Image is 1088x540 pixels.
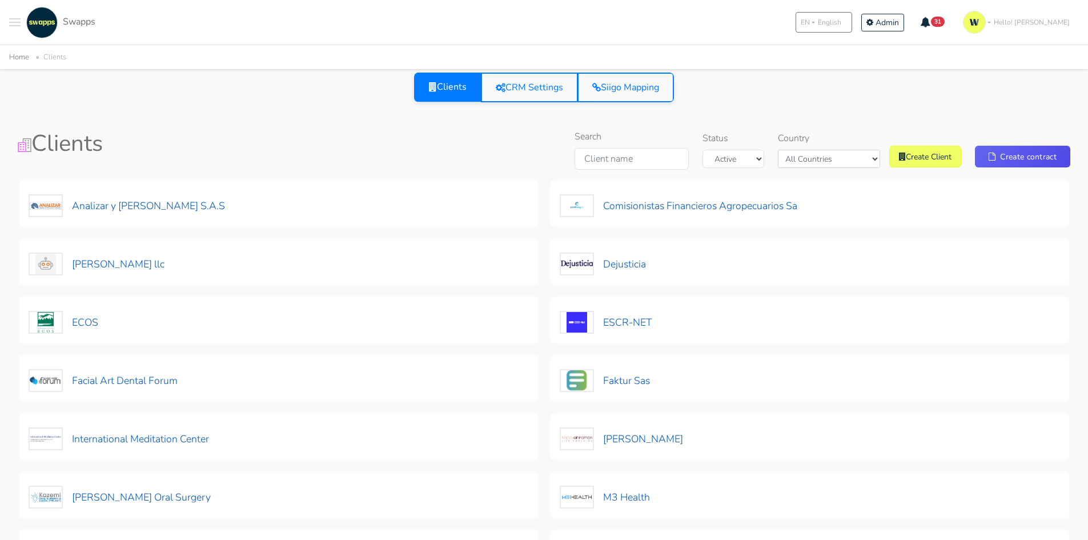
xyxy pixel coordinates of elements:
li: Clients [31,51,66,64]
button: M3 Health [559,485,651,509]
button: ESCR-NET [559,310,652,334]
a: Clients [414,72,481,102]
img: Comisionistas Financieros Agropecuarios Sa [560,194,594,217]
button: International Meditation Center [28,427,210,451]
button: [PERSON_NAME] Oral Surgery [28,485,211,509]
button: Analizar y [PERSON_NAME] S.A.S [28,194,226,218]
a: Hello! [PERSON_NAME] [958,6,1079,38]
a: Siigo Mapping [577,73,674,102]
img: swapps-linkedin-v2.jpg [26,7,58,38]
h1: Clients [18,130,357,157]
span: Swapps [63,15,95,28]
button: [PERSON_NAME] [559,427,684,451]
button: [PERSON_NAME] llc [28,252,165,276]
img: International Meditation Center [29,427,63,450]
label: Search [575,130,601,143]
img: Kathy Jalali [560,427,594,450]
img: Facial Art Dental Forum [29,369,63,392]
input: Client name [575,148,689,170]
button: Faktur Sas [559,369,651,393]
img: Faktur Sas [560,369,594,392]
a: Home [9,52,29,62]
div: View selector [414,73,674,102]
span: Hello! [PERSON_NAME] [994,17,1070,27]
a: Admin [861,14,904,31]
button: ECOS [28,310,99,334]
button: 31 [913,13,953,32]
img: isotipo-3-3e143c57.png [963,11,986,34]
img: ECOS [29,311,63,334]
a: Create Client [889,146,961,167]
img: ESCR-NET [560,311,594,334]
img: Craig Storti llc [29,253,63,275]
img: Kazemi Oral Surgery [29,486,63,509]
span: Admin [876,17,899,28]
img: Dejusticia [560,253,594,275]
img: Clients Icon [18,138,31,152]
span: English [818,17,841,27]
a: Swapps [23,7,95,38]
button: Facial Art Dental Forum [28,369,178,393]
img: Analizar y Lombana S.A.S [29,194,63,217]
button: Dejusticia [559,252,647,276]
a: CRM Settings [481,73,578,102]
a: Create contract [975,146,1070,167]
img: M3 Health [560,486,594,509]
label: Country [778,131,809,145]
span: 31 [931,17,945,27]
button: Comisionistas Financieros Agropecuarios Sa [559,194,798,218]
button: ENEnglish [796,12,852,33]
label: Status [702,131,728,145]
